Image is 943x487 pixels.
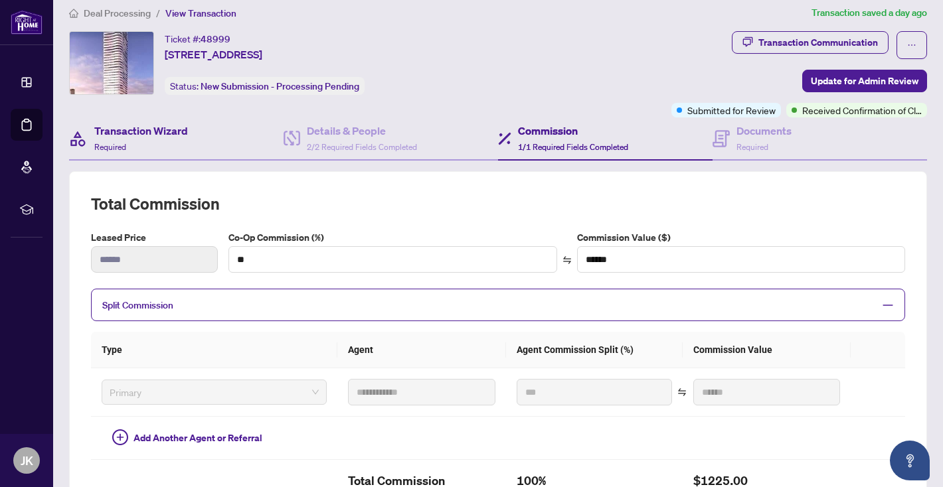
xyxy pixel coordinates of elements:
[91,289,905,321] div: Split Commission
[133,431,262,445] span: Add Another Agent or Referral
[907,40,916,50] span: ellipsis
[11,10,43,35] img: logo
[94,123,188,139] h4: Transaction Wizard
[69,9,78,18] span: home
[165,77,365,95] div: Status:
[228,230,557,245] label: Co-Op Commission (%)
[802,103,922,117] span: Received Confirmation of Closing
[506,332,683,368] th: Agent Commission Split (%)
[562,255,572,265] span: swap
[687,103,776,117] span: Submitted for Review
[882,299,894,311] span: minus
[112,429,128,445] span: plus-circle
[683,332,851,368] th: Commission Value
[732,31,889,54] button: Transaction Communication
[812,5,927,21] article: Transaction saved a day ago
[201,33,230,45] span: 48999
[165,31,230,46] div: Ticket #:
[337,332,505,368] th: Agent
[156,5,160,21] li: /
[890,441,930,480] button: Open asap
[577,230,906,245] label: Commission Value ($)
[758,32,878,53] div: Transaction Communication
[102,299,173,311] span: Split Commission
[307,142,417,152] span: 2/2 Required Fields Completed
[102,427,273,449] button: Add Another Agent or Referral
[307,123,417,139] h4: Details & People
[70,32,153,94] img: IMG-C12329690_1.jpg
[91,332,337,368] th: Type
[802,70,927,92] button: Update for Admin Review
[91,193,905,214] h2: Total Commission
[165,46,262,62] span: [STREET_ADDRESS]
[94,142,126,152] span: Required
[518,142,628,152] span: 1/1 Required Fields Completed
[110,382,319,402] span: Primary
[165,7,236,19] span: View Transaction
[736,123,792,139] h4: Documents
[84,7,151,19] span: Deal Processing
[91,230,218,245] label: Leased Price
[201,80,359,92] span: New Submission - Processing Pending
[736,142,768,152] span: Required
[518,123,628,139] h4: Commission
[677,387,687,397] span: swap
[811,70,918,92] span: Update for Admin Review
[21,451,33,470] span: JK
